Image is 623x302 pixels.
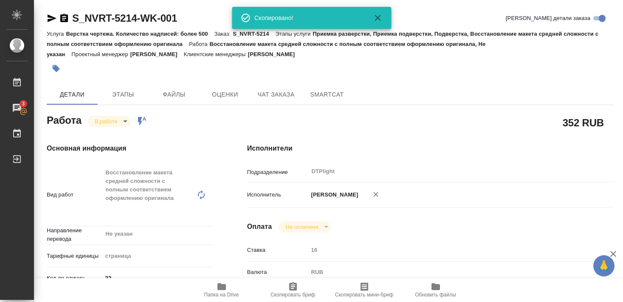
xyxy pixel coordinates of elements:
h2: 352 RUB [563,115,604,130]
p: Услуга [47,31,66,37]
p: Вид работ [47,191,102,199]
p: Приемка разверстки, Приемка подверстки, Подверстка, Восстановление макета средней сложности с пол... [47,31,598,47]
span: Чат заказа [256,89,296,100]
h2: Работа [47,112,82,127]
h4: Оплата [247,222,272,232]
div: Скопировано! [254,14,361,22]
div: страница [102,249,213,263]
span: Скопировать мини-бриф [335,292,393,298]
div: В работе [88,116,130,127]
button: Скопировать ссылку для ЯМессенджера [47,13,57,23]
button: 🙏 [593,255,615,276]
h4: Основная информация [47,143,213,154]
input: Пустое поле [308,244,583,256]
span: Папка на Drive [204,292,239,298]
button: Папка на Drive [186,278,257,302]
p: Восстановление макета средней сложности с полным соответствием оформлению оригинала, Не указан [47,41,485,57]
button: Обновить файлы [400,278,471,302]
button: Скопировать бриф [257,278,329,302]
span: 🙏 [597,257,611,275]
a: 3 [2,97,32,119]
button: Скопировать ссылку [59,13,69,23]
span: Этапы [103,89,144,100]
button: Не оплачена [283,223,321,231]
button: Добавить тэг [47,59,65,78]
p: Исполнитель [247,191,308,199]
p: Заказ: [214,31,233,37]
a: S_NVRT-5214-WK-001 [72,12,177,24]
h4: Исполнители [247,143,614,154]
button: Удалить исполнителя [366,185,385,204]
p: Работа [189,41,210,47]
span: Оценки [205,89,245,100]
button: Скопировать мини-бриф [329,278,400,302]
p: [PERSON_NAME] [308,191,358,199]
p: Ставка [247,246,308,254]
span: SmartCat [307,89,347,100]
p: [PERSON_NAME] [130,51,184,57]
span: Файлы [154,89,195,100]
span: 3 [17,100,30,108]
div: RUB [308,265,583,279]
p: Верстка чертежа. Количество надписей: более 500 [66,31,214,37]
input: ✎ Введи что-нибудь [102,272,213,284]
span: Скопировать бриф [271,292,315,298]
div: В работе [279,221,331,233]
p: Проектный менеджер [71,51,130,57]
p: Валюта [247,268,308,276]
button: Закрыть [367,13,388,23]
span: [PERSON_NAME] детали заказа [506,14,590,23]
p: Кол-во единиц [47,274,102,282]
span: Детали [52,89,93,100]
p: Направление перевода [47,226,102,243]
p: Клиентские менеджеры [184,51,248,57]
p: Этапы услуги [276,31,313,37]
button: В работе [92,118,120,125]
span: Обновить файлы [415,292,456,298]
p: S_NVRT-5214 [233,31,275,37]
p: Тарифные единицы [47,252,102,260]
p: Подразделение [247,168,308,177]
p: [PERSON_NAME] [248,51,301,57]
